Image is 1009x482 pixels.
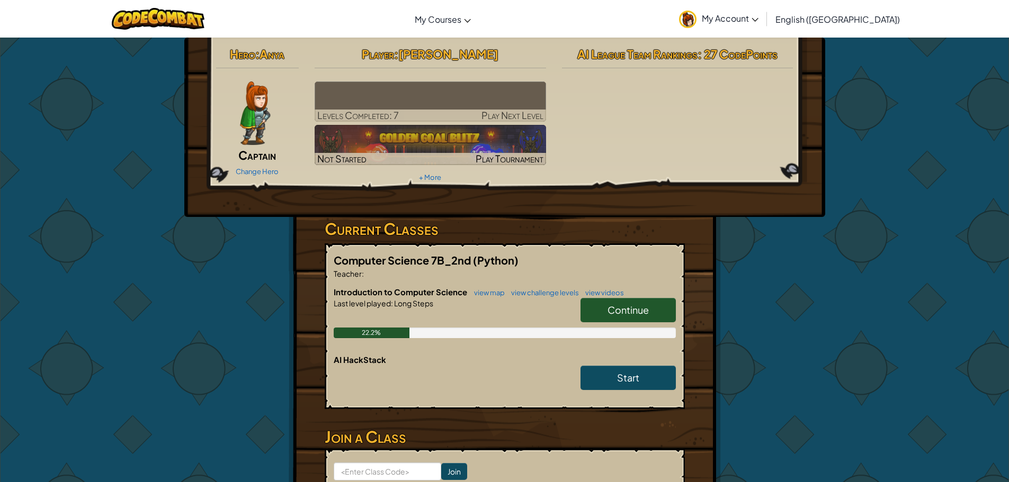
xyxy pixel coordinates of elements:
[476,152,543,165] span: Play Tournament
[419,173,441,181] a: + More
[394,47,398,61] span: :
[698,47,778,61] span: : 27 CodePoints
[391,298,393,308] span: :
[334,328,409,338] div: 22.2%
[506,288,579,297] a: view challenge levels
[398,47,498,61] span: [PERSON_NAME]
[473,253,519,267] span: (Python)
[481,109,543,121] span: Play Next Level
[334,269,362,278] span: Teacher
[315,81,546,122] a: Play Next Level
[315,125,546,165] img: Golden Goal
[334,253,473,267] span: Computer Science 7B_2nd
[393,298,433,308] span: Long Steps
[317,152,367,165] span: Not Started
[580,288,624,297] a: view videos
[230,47,255,61] span: Hero
[334,354,386,365] span: AI HackStack
[325,425,685,449] h3: Join a Class
[409,5,476,33] a: My Courses
[581,366,676,390] a: Start
[679,11,697,28] img: avatar
[255,47,260,61] span: :
[334,298,391,308] span: Last level played
[362,269,364,278] span: :
[260,47,284,61] span: Anya
[334,462,441,480] input: <Enter Class Code>
[112,8,204,30] img: CodeCombat logo
[441,463,467,480] input: Join
[240,81,270,145] img: captain-pose.png
[617,371,639,384] span: Start
[702,13,758,24] span: My Account
[325,217,685,241] h3: Current Classes
[775,14,900,25] span: English ([GEOGRAPHIC_DATA])
[469,288,505,297] a: view map
[238,148,276,162] span: Captain
[315,125,546,165] a: Not StartedPlay Tournament
[362,47,394,61] span: Player
[608,304,649,316] span: Continue
[334,287,469,297] span: Introduction to Computer Science
[577,47,698,61] span: AI League Team Rankings
[415,14,461,25] span: My Courses
[317,109,399,121] span: Levels Completed: 7
[770,5,905,33] a: English ([GEOGRAPHIC_DATA])
[236,167,279,176] a: Change Hero
[674,2,764,35] a: My Account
